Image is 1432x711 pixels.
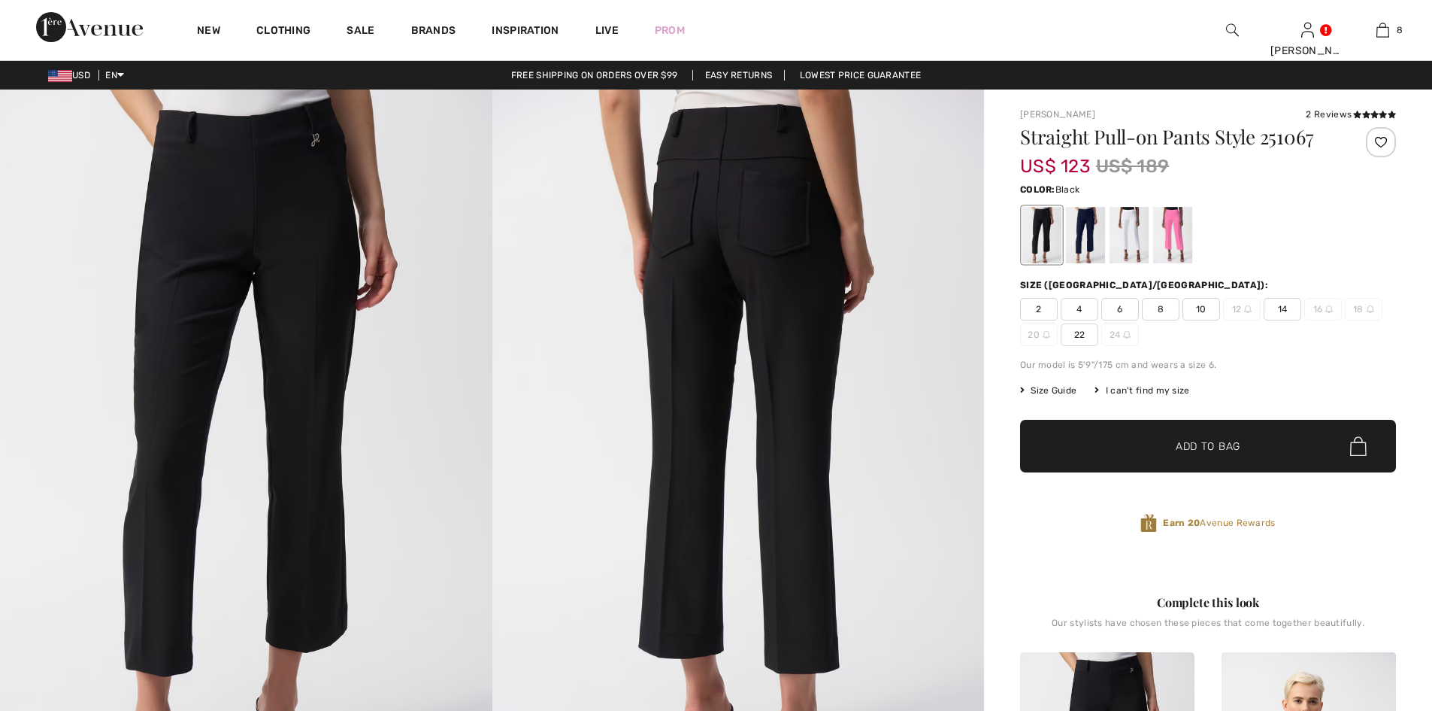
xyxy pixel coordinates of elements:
[1140,513,1157,533] img: Avenue Rewards
[1094,384,1189,397] div: I can't find my size
[1223,298,1261,321] span: 12
[1301,23,1314,37] a: Sign In
[1020,384,1076,397] span: Size Guide
[1096,153,1169,180] span: US$ 189
[1061,298,1098,321] span: 4
[1301,21,1314,39] img: My Info
[1182,298,1220,321] span: 10
[1226,21,1239,39] img: search the website
[1306,108,1396,121] div: 2 Reviews
[1061,324,1098,346] span: 22
[1020,618,1396,640] div: Our stylists have chosen these pieces that come together beautifully.
[105,70,124,81] span: EN
[1101,298,1139,321] span: 6
[1101,324,1139,346] span: 24
[1244,305,1252,313] img: ring-m.svg
[1350,436,1367,456] img: Bag.svg
[347,24,374,40] a: Sale
[499,70,690,81] a: Free shipping on orders over $99
[48,70,96,81] span: USD
[692,70,786,81] a: Easy Returns
[1345,298,1382,321] span: 18
[1020,184,1055,195] span: Color:
[1110,207,1149,263] div: Off White
[1270,43,1344,59] div: [PERSON_NAME]
[1163,516,1275,530] span: Avenue Rewards
[492,24,559,40] span: Inspiration
[48,70,72,82] img: US Dollar
[1142,298,1179,321] span: 8
[1304,298,1342,321] span: 16
[1123,331,1131,339] img: ring-m.svg
[1153,207,1192,263] div: Bubble gum
[1020,420,1396,472] button: Add to Bag
[411,24,456,40] a: Brands
[1367,305,1374,313] img: ring-m.svg
[197,24,220,40] a: New
[655,23,685,38] a: Prom
[788,70,934,81] a: Lowest Price Guarantee
[1346,21,1419,39] a: 8
[1176,439,1240,454] span: Add to Bag
[36,12,143,42] img: 1ère Avenue
[1325,305,1333,313] img: ring-m.svg
[256,24,310,40] a: Clothing
[1397,23,1403,37] span: 8
[1043,331,1050,339] img: ring-m.svg
[1066,207,1105,263] div: Midnight Blue
[1264,298,1301,321] span: 14
[1022,207,1061,263] div: Black
[1055,184,1080,195] span: Black
[1376,21,1389,39] img: My Bag
[1020,298,1058,321] span: 2
[1020,109,1095,120] a: [PERSON_NAME]
[1163,518,1200,528] strong: Earn 20
[1020,358,1396,372] div: Our model is 5'9"/175 cm and wears a size 6.
[1020,278,1271,292] div: Size ([GEOGRAPHIC_DATA]/[GEOGRAPHIC_DATA]):
[1020,127,1334,147] h1: Straight Pull-on Pants Style 251067
[1020,594,1396,612] div: Complete this look
[1020,324,1058,346] span: 20
[1020,141,1090,177] span: US$ 123
[595,23,619,38] a: Live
